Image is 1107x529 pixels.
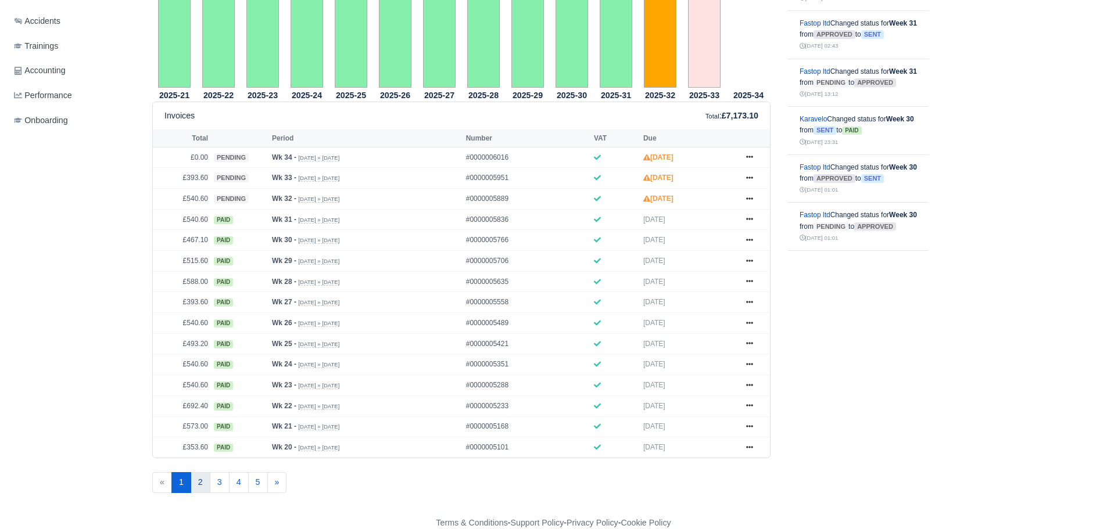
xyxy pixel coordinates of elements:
[373,88,417,102] th: 2025-26
[153,168,211,189] td: £393.60
[463,375,591,396] td: #0000005288
[800,91,838,97] small: [DATE] 13:12
[463,333,591,354] td: #0000005421
[854,222,896,231] span: approved
[298,444,339,451] small: [DATE] » [DATE]
[800,186,838,193] small: [DATE] 01:01
[214,278,233,286] span: paid
[214,195,249,203] span: pending
[800,19,830,27] a: Fastop ltd
[14,15,60,28] span: Accidents
[164,111,195,121] h6: Invoices
[463,129,591,147] th: Number
[643,402,665,410] span: [DATE]
[463,271,591,292] td: #0000005635
[272,278,296,286] strong: Wk 28 -
[329,88,373,102] th: 2025-25
[788,203,929,251] td: Changed status for from to
[153,147,211,168] td: £0.00
[153,189,211,210] td: £540.60
[298,258,339,265] small: [DATE] » [DATE]
[854,78,896,87] span: approved
[214,382,233,390] span: paid
[298,423,339,430] small: [DATE] » [DATE]
[153,354,211,375] td: £540.60
[643,236,665,244] span: [DATE]
[298,196,339,203] small: [DATE] » [DATE]
[272,319,296,327] strong: Wk 26 -
[889,211,917,219] strong: Week 30
[153,313,211,334] td: £540.60
[272,215,296,224] strong: Wk 31 -
[463,209,591,230] td: #0000005836
[463,189,591,210] td: #0000005889
[788,250,929,298] td: Changed status for from to
[214,361,233,369] span: paid
[214,423,233,431] span: paid
[153,333,211,354] td: £493.20
[463,313,591,334] td: #0000005489
[9,84,138,107] a: Performance
[800,67,830,75] a: Fastop ltd
[214,257,233,265] span: paid
[643,298,665,306] span: [DATE]
[14,64,66,77] span: Accounting
[272,298,296,306] strong: Wk 27 -
[861,174,884,183] span: sent
[842,127,861,135] span: paid
[298,217,339,224] small: [DATE] » [DATE]
[463,147,591,168] td: #0000006016
[248,472,268,493] a: 5
[298,154,339,161] small: [DATE] » [DATE]
[463,230,591,251] td: #0000005766
[153,251,211,272] td: £515.60
[214,444,233,452] span: paid
[814,126,836,135] span: sent
[14,114,68,127] span: Onboarding
[9,59,138,82] a: Accounting
[9,109,138,132] a: Onboarding
[229,472,249,493] a: 4
[417,88,461,102] th: 2025-27
[643,215,665,224] span: [DATE]
[153,437,211,458] td: £353.60
[285,88,329,102] th: 2025-24
[267,472,287,493] a: »
[788,154,929,203] td: Changed status for from to
[153,271,211,292] td: £588.00
[638,88,682,102] th: 2025-32
[272,236,296,244] strong: Wk 30 -
[463,416,591,437] td: #0000005168
[214,174,249,182] span: pending
[640,129,735,147] th: Due
[594,88,638,102] th: 2025-31
[298,279,339,286] small: [DATE] » [DATE]
[567,518,618,527] a: Privacy Policy
[171,472,191,493] span: 1
[463,292,591,313] td: #0000005558
[214,319,233,328] span: paid
[591,129,640,147] th: VAT
[643,153,673,161] strong: [DATE]
[788,11,929,59] td: Changed status for from to
[726,88,771,102] th: 2025-34
[861,30,884,39] span: sent
[643,422,665,430] span: [DATE]
[9,35,138,57] a: Trainings
[269,129,463,147] th: Period
[272,381,296,389] strong: Wk 23 -
[153,292,211,313] td: £393.60
[272,360,296,368] strong: Wk 24 -
[191,472,210,493] a: 2
[272,443,296,451] strong: Wk 20 -
[153,416,211,437] td: £573.00
[463,437,591,458] td: #0000005101
[898,394,1107,529] iframe: Chat Widget
[298,175,339,182] small: [DATE] » [DATE]
[550,88,594,102] th: 2025-30
[511,518,564,527] a: Support Policy
[643,381,665,389] span: [DATE]
[214,236,233,244] span: paid
[9,10,138,33] a: Accidents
